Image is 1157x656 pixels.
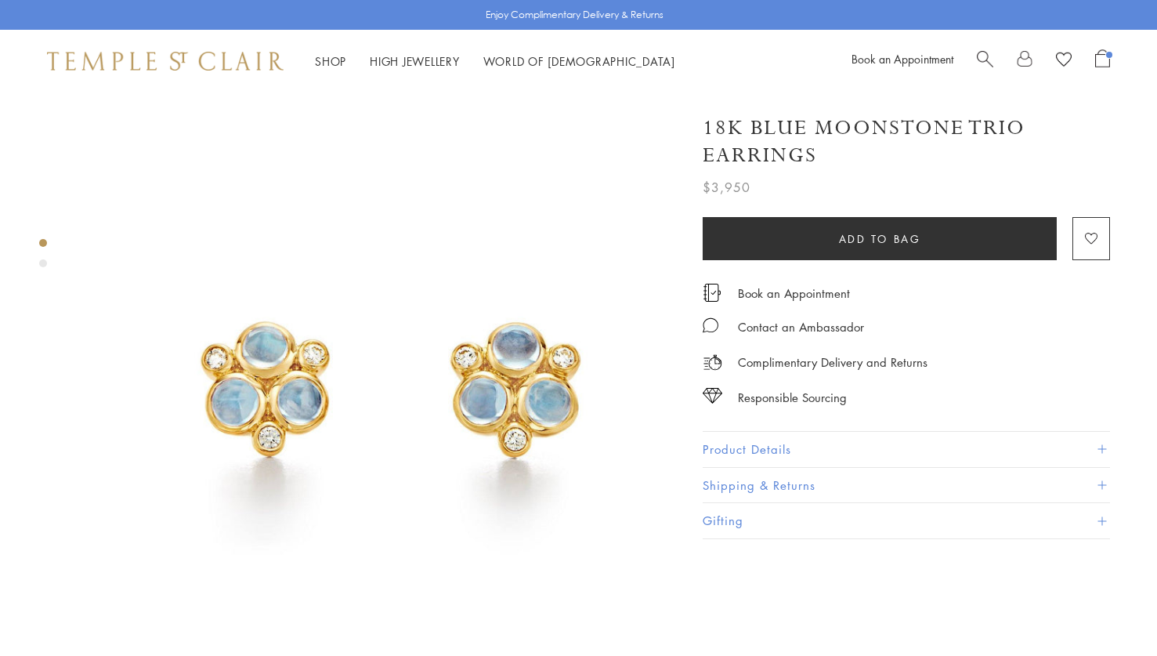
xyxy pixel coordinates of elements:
[1095,49,1110,73] a: Open Shopping Bag
[703,284,721,302] img: icon_appointment.svg
[370,53,460,69] a: High JewelleryHigh Jewellery
[703,177,750,198] span: $3,950
[703,503,1110,538] button: Gifting
[738,285,850,302] a: Book an Appointment
[486,7,663,23] p: Enjoy Complimentary Delivery & Returns
[738,317,864,337] div: Contact an Ambassador
[315,52,675,71] nav: Main navigation
[1056,49,1072,73] a: View Wishlist
[1079,582,1141,640] iframe: Gorgias live chat messenger
[703,432,1110,467] button: Product Details
[47,52,284,71] img: Temple St. Clair
[39,235,47,280] div: Product gallery navigation
[703,317,718,333] img: MessageIcon-01_2.svg
[483,53,675,69] a: World of [DEMOGRAPHIC_DATA]World of [DEMOGRAPHIC_DATA]
[703,217,1057,260] button: Add to bag
[315,53,346,69] a: ShopShop
[703,388,722,404] img: icon_sourcing.svg
[977,49,993,73] a: Search
[703,353,722,372] img: icon_delivery.svg
[703,468,1110,503] button: Shipping & Returns
[839,230,921,248] span: Add to bag
[738,353,927,372] p: Complimentary Delivery and Returns
[738,388,847,408] div: Responsible Sourcing
[851,51,953,67] a: Book an Appointment
[703,114,1110,169] h1: 18K Blue Moonstone Trio Earrings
